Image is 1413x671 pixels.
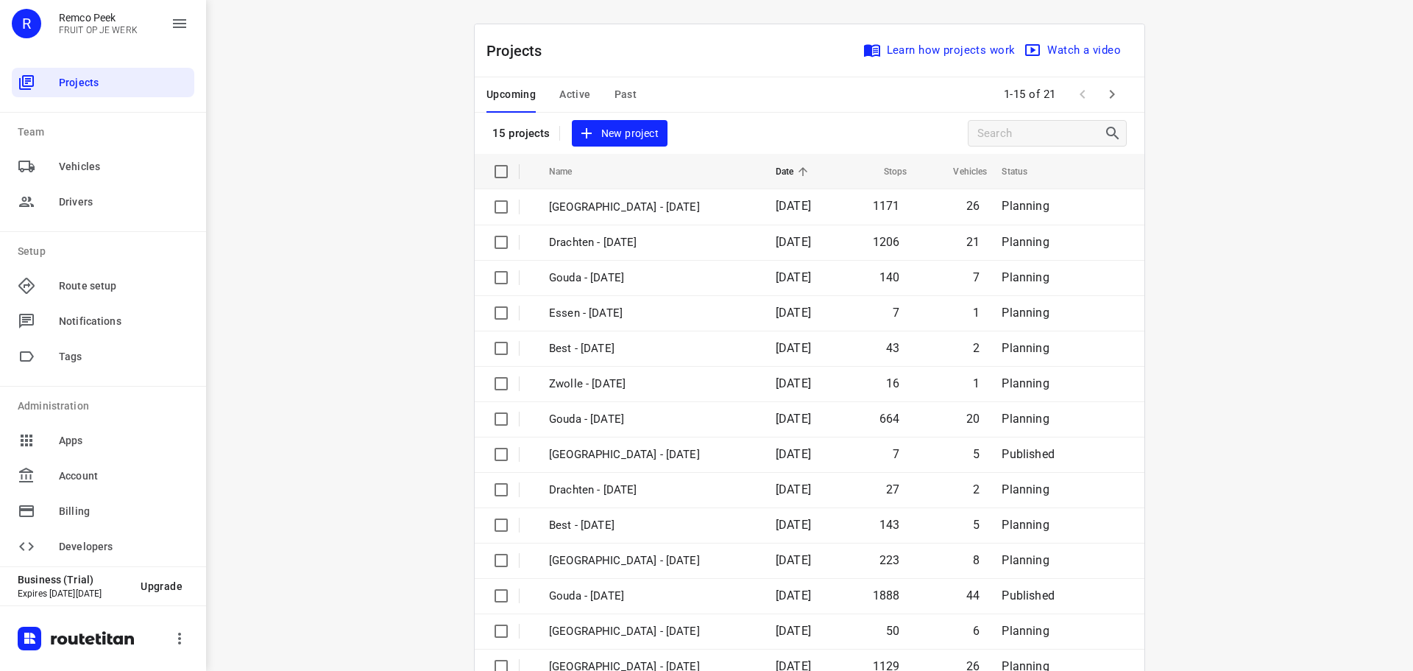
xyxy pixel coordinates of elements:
span: Name [549,163,592,180]
p: Zwolle - Thursday [549,552,754,569]
span: [DATE] [776,306,811,320]
span: [DATE] [776,553,811,567]
div: Notifications [12,306,194,336]
span: 7 [893,306,899,320]
span: [DATE] [776,589,811,603]
span: Planning [1002,341,1049,355]
span: 2 [973,482,980,496]
div: Vehicles [12,152,194,181]
span: 6 [973,624,980,638]
span: 223 [879,553,900,567]
p: Gemeente Rotterdam - Thursday [549,446,754,463]
input: Search projects [977,122,1104,145]
p: Remco Peek [59,12,138,24]
span: Next Page [1097,80,1127,109]
span: Status [1002,163,1047,180]
span: Drivers [59,194,188,210]
p: Setup [18,244,194,259]
span: [DATE] [776,412,811,426]
button: New project [572,120,667,147]
p: Best - Thursday [549,517,754,534]
span: Apps [59,433,188,449]
div: Route setup [12,271,194,301]
span: Published [1002,447,1055,461]
p: FRUIT OP JE WERK [59,25,138,35]
div: Developers [12,532,194,561]
span: [DATE] [776,199,811,213]
p: Zwolle - Friday [549,376,754,393]
span: [DATE] [776,447,811,461]
p: Projects [486,40,554,62]
p: Gouda - Friday [549,270,754,287]
p: 15 projects [492,127,550,140]
span: Vehicles [59,159,188,175]
span: 26 [966,199,980,213]
p: Zwolle - Wednesday [549,199,754,216]
span: Date [776,163,813,180]
button: Upgrade [129,573,194,600]
span: New project [581,124,659,143]
p: Team [18,124,194,140]
span: [DATE] [776,341,811,355]
p: Administration [18,398,194,414]
span: Tags [59,349,188,365]
div: Account [12,461,194,491]
span: 2 [973,341,980,355]
span: 16 [886,376,899,390]
span: 1-15 of 21 [998,79,1062,110]
p: Gouda - Wednesday [549,588,754,605]
span: [DATE] [776,518,811,532]
span: Billing [59,504,188,519]
span: 43 [886,341,899,355]
p: Drachten - Monday [549,234,754,251]
span: 1 [973,376,980,390]
span: Stops [865,163,907,180]
span: 1888 [873,589,900,603]
span: Upcoming [486,85,536,104]
p: Antwerpen - Wednesday [549,623,754,640]
div: Billing [12,496,194,526]
span: Planning [1002,306,1049,320]
span: [DATE] [776,624,811,638]
span: 8 [973,553,980,567]
div: Drivers [12,187,194,217]
p: Expires [DATE][DATE] [18,589,129,599]
span: Active [559,85,590,104]
span: Planning [1002,235,1049,249]
span: 1206 [873,235,900,249]
span: Planning [1002,376,1049,390]
span: Projects [59,75,188,91]
span: Upgrade [141,580,183,592]
div: Projects [12,68,194,97]
span: 20 [966,412,980,426]
span: 7 [973,270,980,284]
span: Account [59,468,188,484]
div: Search [1104,124,1126,142]
span: 5 [973,518,980,532]
span: 140 [879,270,900,284]
span: Planning [1002,412,1049,426]
span: 21 [966,235,980,249]
span: Past [615,85,637,104]
div: Apps [12,426,194,455]
span: Planning [1002,270,1049,284]
span: [DATE] [776,270,811,284]
span: 1171 [873,199,900,213]
p: Best - Friday [549,340,754,357]
span: 1 [973,306,980,320]
span: 7 [893,447,899,461]
span: Planning [1002,553,1049,567]
p: Gouda - Thursday [549,411,754,428]
span: Route setup [59,278,188,294]
span: 664 [879,412,900,426]
span: 44 [966,589,980,603]
span: 50 [886,624,899,638]
span: Planning [1002,482,1049,496]
div: Tags [12,342,194,371]
p: Drachten - Thursday [549,482,754,499]
p: Business (Trial) [18,574,129,586]
div: R [12,9,41,38]
span: 5 [973,447,980,461]
span: Vehicles [934,163,987,180]
span: [DATE] [776,235,811,249]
